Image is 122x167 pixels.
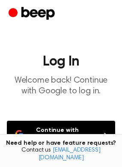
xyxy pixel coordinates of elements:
a: Beep [9,6,57,22]
h1: Log In [7,55,115,69]
span: Contact us [5,147,117,162]
a: [EMAIL_ADDRESS][DOMAIN_NAME] [39,147,101,161]
button: Continue with Google [7,121,115,149]
p: Welcome back! Continue with Google to log in. [7,75,115,97]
